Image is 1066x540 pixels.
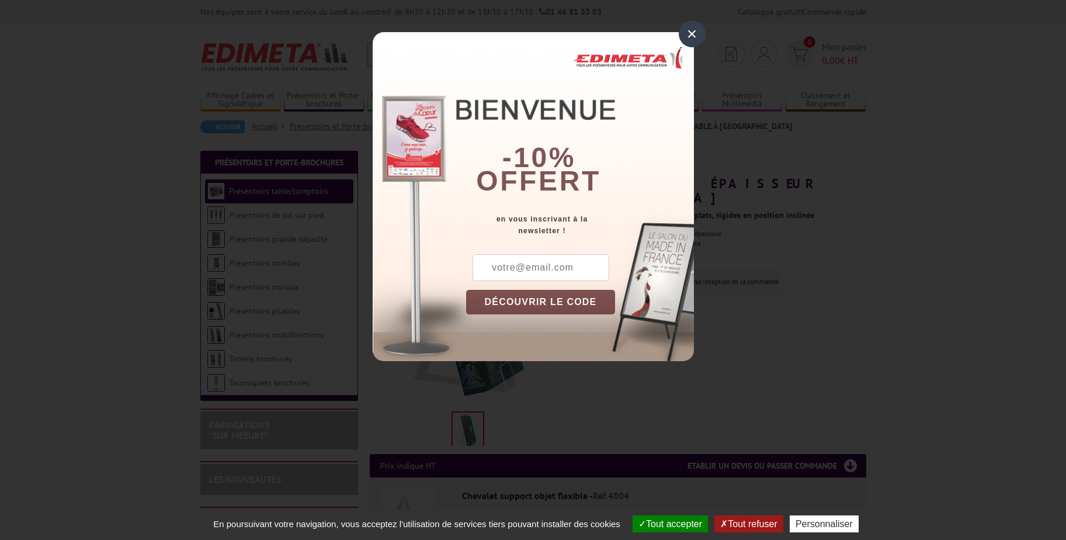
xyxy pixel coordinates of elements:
[476,165,601,196] font: offert
[466,290,616,314] button: DÉCOUVRIR LE CODE
[679,20,706,47] div: ×
[633,515,708,532] button: Tout accepter
[714,515,783,532] button: Tout refuser
[502,142,576,173] b: -10%
[466,213,694,237] div: en vous inscrivant à la newsletter !
[207,519,626,529] span: En poursuivant votre navigation, vous acceptez l'utilisation de services tiers pouvant installer ...
[790,515,859,532] button: Personnaliser (fenêtre modale)
[473,254,609,281] input: votre@email.com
